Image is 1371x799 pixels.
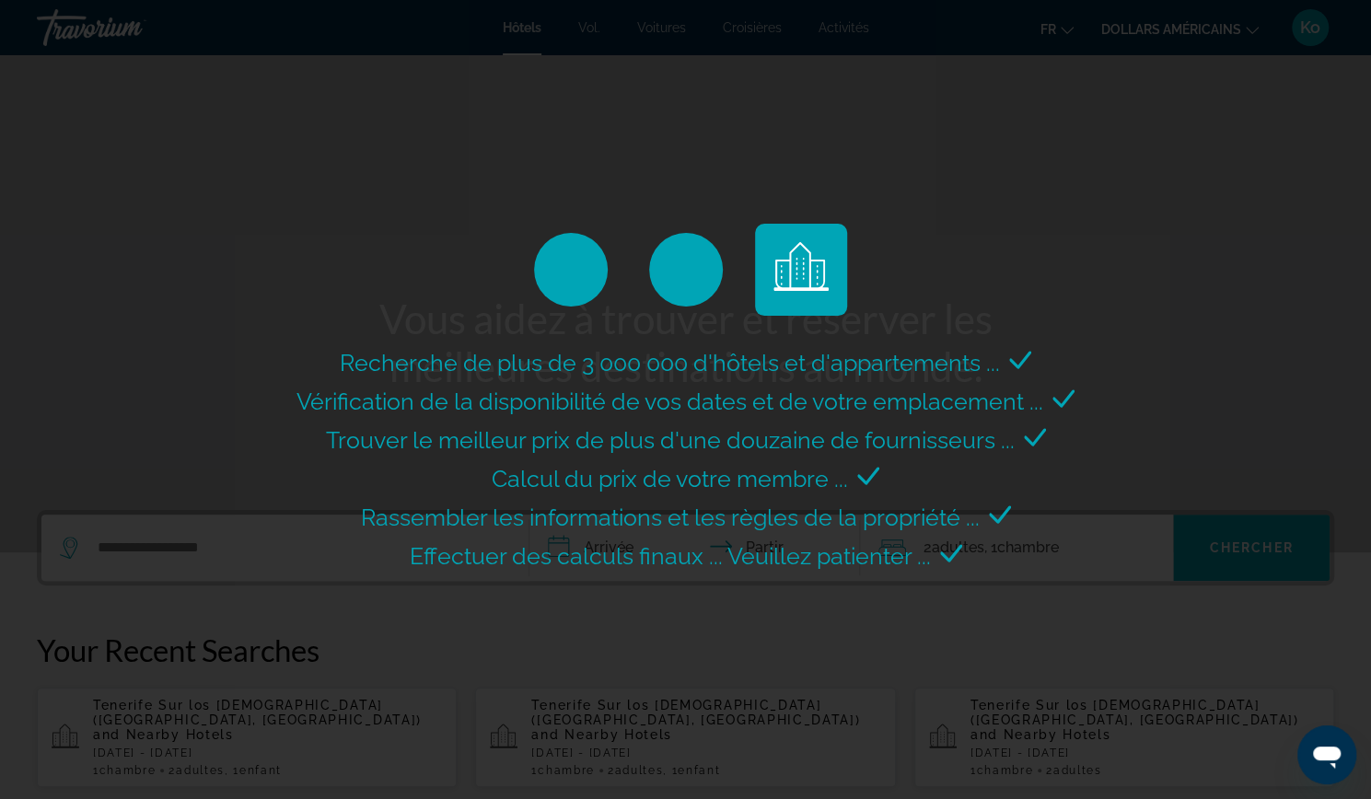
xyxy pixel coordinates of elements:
iframe: Bouton de lancement de la fenêtre de messagerie [1297,725,1356,784]
span: Recherche de plus de 3 000 000 d'hôtels et d'appartements ... [340,349,1000,376]
span: Trouver le meilleur prix de plus d'une douzaine de fournisseurs ... [326,426,1015,454]
span: Rassembler les informations et les règles de la propriété ... [361,504,980,531]
span: Calcul du prix de votre membre ... [492,465,848,492]
span: Vérification de la disponibilité de vos dates et de votre emplacement ... [296,388,1043,415]
span: Effectuer des calculs finaux ... Veuillez patienter ... [410,542,931,570]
